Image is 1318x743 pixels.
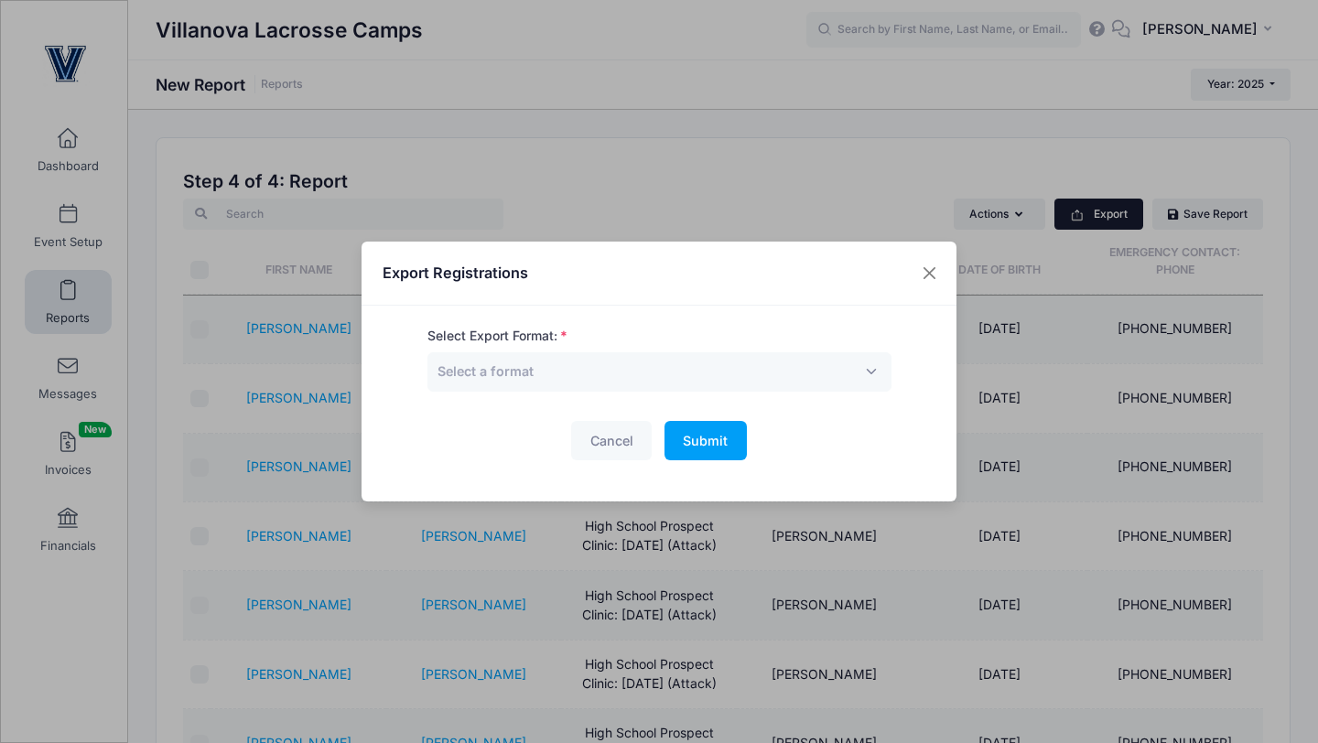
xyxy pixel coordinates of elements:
[683,433,728,448] span: Submit
[427,352,891,392] span: Select a format
[383,262,528,284] h4: Export Registrations
[664,421,747,460] button: Submit
[438,363,534,379] span: Select a format
[427,327,567,346] label: Select Export Format:
[913,257,946,290] button: Close
[438,361,534,381] span: Select a format
[571,421,652,460] button: Cancel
